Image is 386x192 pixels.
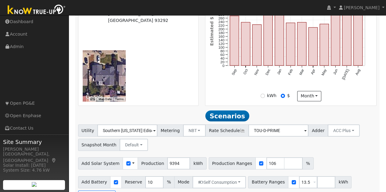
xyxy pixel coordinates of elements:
img: Google [84,93,104,101]
text: Jan [276,68,283,75]
button: NBT [183,124,206,137]
div: [GEOGRAPHIC_DATA], [GEOGRAPHIC_DATA] [3,151,65,164]
img: retrieve [32,182,37,187]
span: Site Summary [3,138,65,146]
text: Oct [243,68,249,75]
a: Open this area in Google Maps (opens a new window) [84,93,104,101]
input: Select a Utility [97,124,157,137]
rect: onclick="" [275,11,284,65]
text: Sep [231,68,238,76]
span: Reserve [121,176,146,188]
rect: onclick="" [354,6,363,65]
span: kWh [190,157,206,169]
div: System Size: 4.76 kW [3,167,65,173]
text: 280 [218,12,225,17]
rect: onclick="" [286,23,295,65]
span: Add Battery [78,176,111,188]
rect: onclick="" [331,15,340,66]
text: 0 [222,64,225,68]
button: ACC Plus [328,124,360,137]
text: 200 [218,27,225,31]
rect: onclick="" [230,16,239,65]
text: 120 [218,42,225,46]
label: $ [287,93,290,99]
span: Scenarios [205,110,249,121]
span: Adder [308,124,328,137]
input: kWh [261,94,265,98]
span: Add Solar System [78,157,123,169]
span: Metering [157,124,183,137]
text: 140 [218,38,225,42]
button: Keyboard shortcuts [90,97,95,101]
span: [PERSON_NAME] [344,5,380,10]
text: 240 [218,20,225,24]
text: 20 [221,60,225,64]
label: kWh [267,93,276,99]
rect: onclick="" [342,3,351,66]
text: Feb [287,68,294,76]
input: $ [281,94,285,98]
text: Jun [332,68,339,75]
span: Utility [78,124,98,137]
text: Nov [254,68,260,76]
a: Map [51,158,57,163]
text: 80 [221,49,225,53]
text: 100 [218,45,225,50]
div: Solar Install: [DATE] [3,162,65,169]
button: Self Consumption [193,176,246,188]
span: Snapshot Month [78,139,120,151]
text: Apr [310,68,316,75]
span: kWh [335,176,352,188]
text: [DATE] [341,68,350,81]
text: 220 [218,23,225,28]
img: Know True-Up [5,3,69,17]
span: Rate Schedule [205,124,249,137]
rect: onclick="" [252,25,261,65]
a: Terms (opens in new tab) [115,97,124,101]
text: 180 [218,31,225,35]
text: 260 [218,16,225,20]
text: Dec [265,68,271,76]
div: [PERSON_NAME] [3,146,65,152]
rect: onclick="" [264,15,272,66]
text: Mar [298,68,305,75]
span: % [302,157,313,169]
span: % [163,176,174,188]
text: 40 [221,56,225,61]
rect: onclick="" [241,22,250,65]
span: Production Ranges [209,157,256,169]
button: Map Data [99,97,111,101]
text: 160 [218,34,225,39]
span: Battery Ranges [248,176,288,188]
rect: onclick="" [309,27,318,65]
text: May [321,68,327,76]
td: [GEOGRAPHIC_DATA], [GEOGRAPHIC_DATA] 93292 [107,10,194,25]
button: Default [120,139,148,151]
span: Mode [174,176,193,188]
text: Estimated $ [209,17,214,46]
button: month [297,91,321,101]
rect: onclick="" [320,24,329,65]
rect: onclick="" [298,22,306,65]
text: 60 [221,53,225,57]
text: Aug [355,68,361,76]
input: Select a Rate Schedule [248,124,308,137]
span: Production [138,157,168,169]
